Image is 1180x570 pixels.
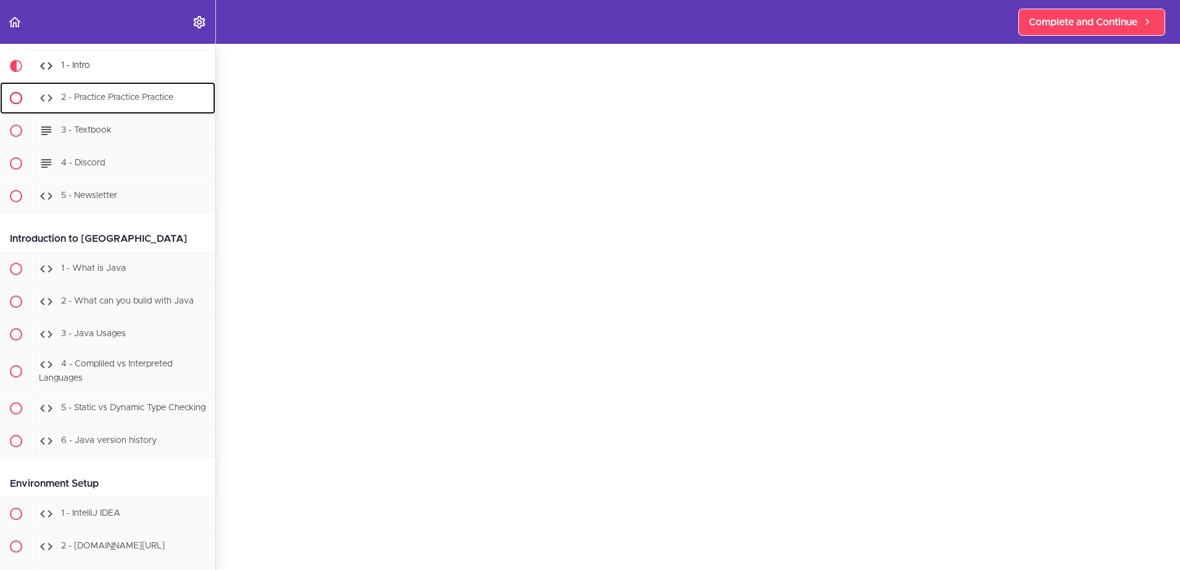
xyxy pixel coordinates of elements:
[61,542,165,550] span: 2 - [DOMAIN_NAME][URL]
[61,61,90,70] span: 1 - Intro
[192,15,207,30] svg: Settings Menu
[61,403,206,412] span: 5 - Static vs Dynamic Type Checking
[1018,9,1165,36] a: Complete and Continue
[39,360,172,382] span: 4 - Compliled vs Interpreted Languages
[7,15,22,30] svg: Back to course curriculum
[61,126,112,134] span: 3 - Textbook
[61,191,117,200] span: 5 - Newsletter
[61,93,173,102] span: 2 - Practice Practice Practice
[61,159,105,167] span: 4 - Discord
[61,509,120,518] span: 1 - IntelliJ IDEA
[61,297,194,305] span: 2 - What can you build with Java
[61,436,157,445] span: 6 - Java version history
[1029,15,1137,30] span: Complete and Continue
[61,329,126,338] span: 3 - Java Usages
[61,264,126,273] span: 1 - What is Java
